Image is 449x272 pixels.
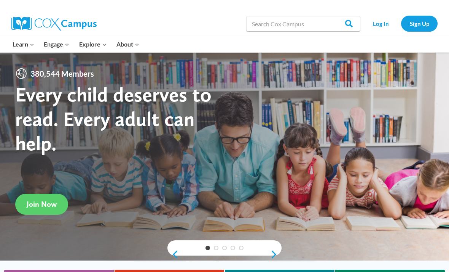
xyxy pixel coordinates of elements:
[11,17,97,31] img: Cox Campus
[401,16,438,31] a: Sign Up
[364,16,397,31] a: Log In
[239,246,244,250] a: 5
[39,36,75,52] button: Child menu of Engage
[205,246,210,250] a: 1
[167,247,282,262] div: content slider buttons
[364,16,438,31] nav: Secondary Navigation
[74,36,111,52] button: Child menu of Explore
[15,82,212,155] strong: Every child deserves to read. Every adult can help.
[214,246,218,250] a: 2
[15,194,68,215] a: Join Now
[246,16,360,31] input: Search Cox Campus
[8,36,39,52] button: Child menu of Learn
[222,246,227,250] a: 3
[111,36,144,52] button: Child menu of About
[270,250,282,259] a: next
[8,36,144,52] nav: Primary Navigation
[27,68,97,80] span: 380,544 Members
[231,246,235,250] a: 4
[167,250,179,259] a: previous
[27,200,57,209] span: Join Now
